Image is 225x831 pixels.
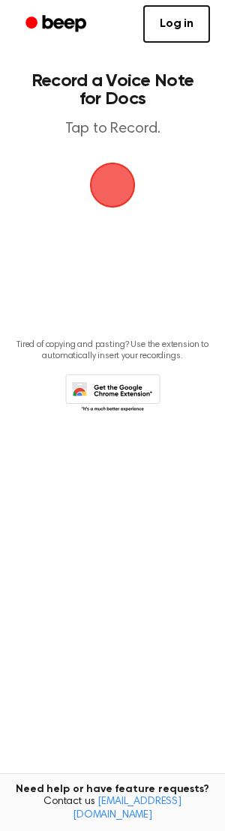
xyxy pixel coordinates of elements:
img: Beep Logo [90,163,135,208]
p: Tap to Record. [27,120,198,139]
a: Log in [143,5,210,43]
a: Beep [15,10,100,39]
p: Tired of copying and pasting? Use the extension to automatically insert your recordings. [12,339,213,362]
h1: Record a Voice Note for Docs [27,72,198,108]
a: [EMAIL_ADDRESS][DOMAIN_NAME] [73,797,181,821]
span: Contact us [9,796,216,822]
